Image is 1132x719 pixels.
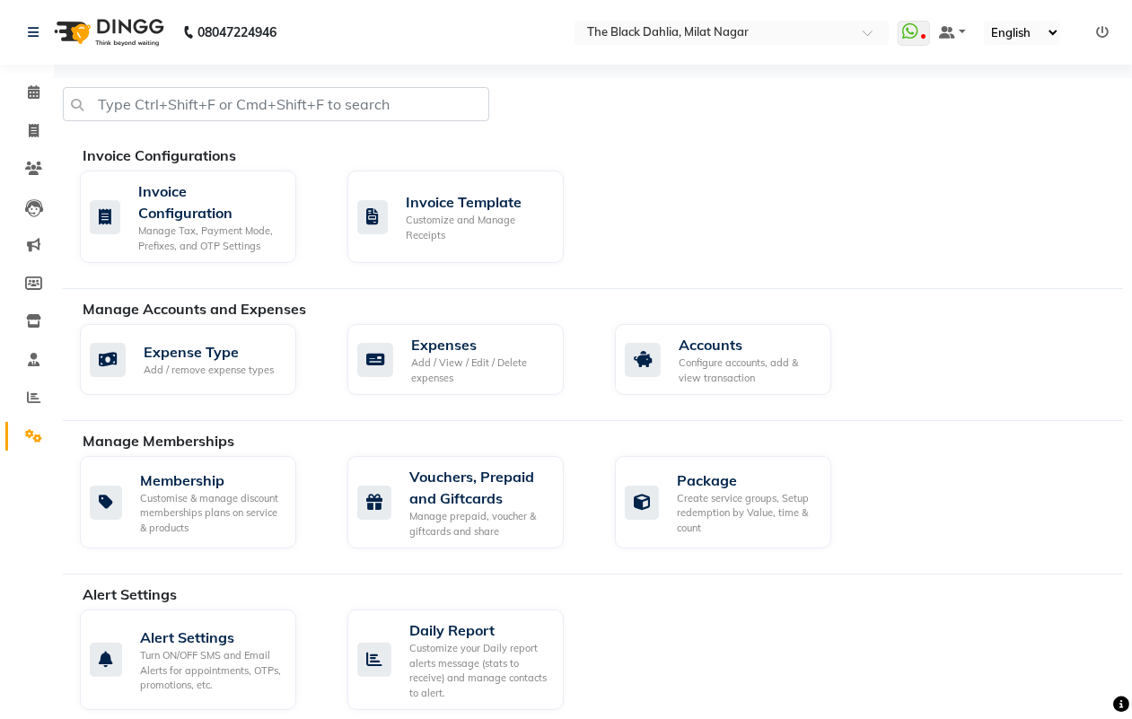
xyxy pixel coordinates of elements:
[677,469,817,491] div: Package
[138,224,282,253] div: Manage Tax, Payment Mode, Prefixes, and OTP Settings
[80,324,320,395] a: Expense TypeAdd / remove expense types
[406,213,549,242] div: Customize and Manage Receipts
[140,491,282,536] div: Customise & manage discount memberships plans on service & products
[615,456,856,548] a: PackageCreate service groups, Setup redemption by Value, time & count
[679,334,817,355] div: Accounts
[80,609,320,710] a: Alert SettingsTurn ON/OFF SMS and Email Alerts for appointments, OTPs, promotions, etc.
[347,456,588,548] a: Vouchers, Prepaid and GiftcardsManage prepaid, voucher & giftcards and share
[63,87,489,121] input: Type Ctrl+Shift+F or Cmd+Shift+F to search
[679,355,817,385] div: Configure accounts, add & view transaction
[409,619,549,641] div: Daily Report
[347,609,588,710] a: Daily ReportCustomize your Daily report alerts message (stats to receive) and manage contacts to ...
[615,324,856,395] a: AccountsConfigure accounts, add & view transaction
[80,456,320,548] a: MembershipCustomise & manage discount memberships plans on service & products
[409,641,549,700] div: Customize your Daily report alerts message (stats to receive) and manage contacts to alert.
[138,180,282,224] div: Invoice Configuration
[347,171,588,263] a: Invoice TemplateCustomize and Manage Receipts
[197,7,276,57] b: 08047224946
[411,334,549,355] div: Expenses
[140,627,282,648] div: Alert Settings
[140,469,282,491] div: Membership
[140,648,282,693] div: Turn ON/OFF SMS and Email Alerts for appointments, OTPs, promotions, etc.
[677,491,817,536] div: Create service groups, Setup redemption by Value, time & count
[144,363,274,378] div: Add / remove expense types
[409,509,549,539] div: Manage prepaid, voucher & giftcards and share
[144,341,274,363] div: Expense Type
[409,466,549,509] div: Vouchers, Prepaid and Giftcards
[406,191,549,213] div: Invoice Template
[46,7,169,57] img: logo
[80,171,320,263] a: Invoice ConfigurationManage Tax, Payment Mode, Prefixes, and OTP Settings
[347,324,588,395] a: ExpensesAdd / View / Edit / Delete expenses
[411,355,549,385] div: Add / View / Edit / Delete expenses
